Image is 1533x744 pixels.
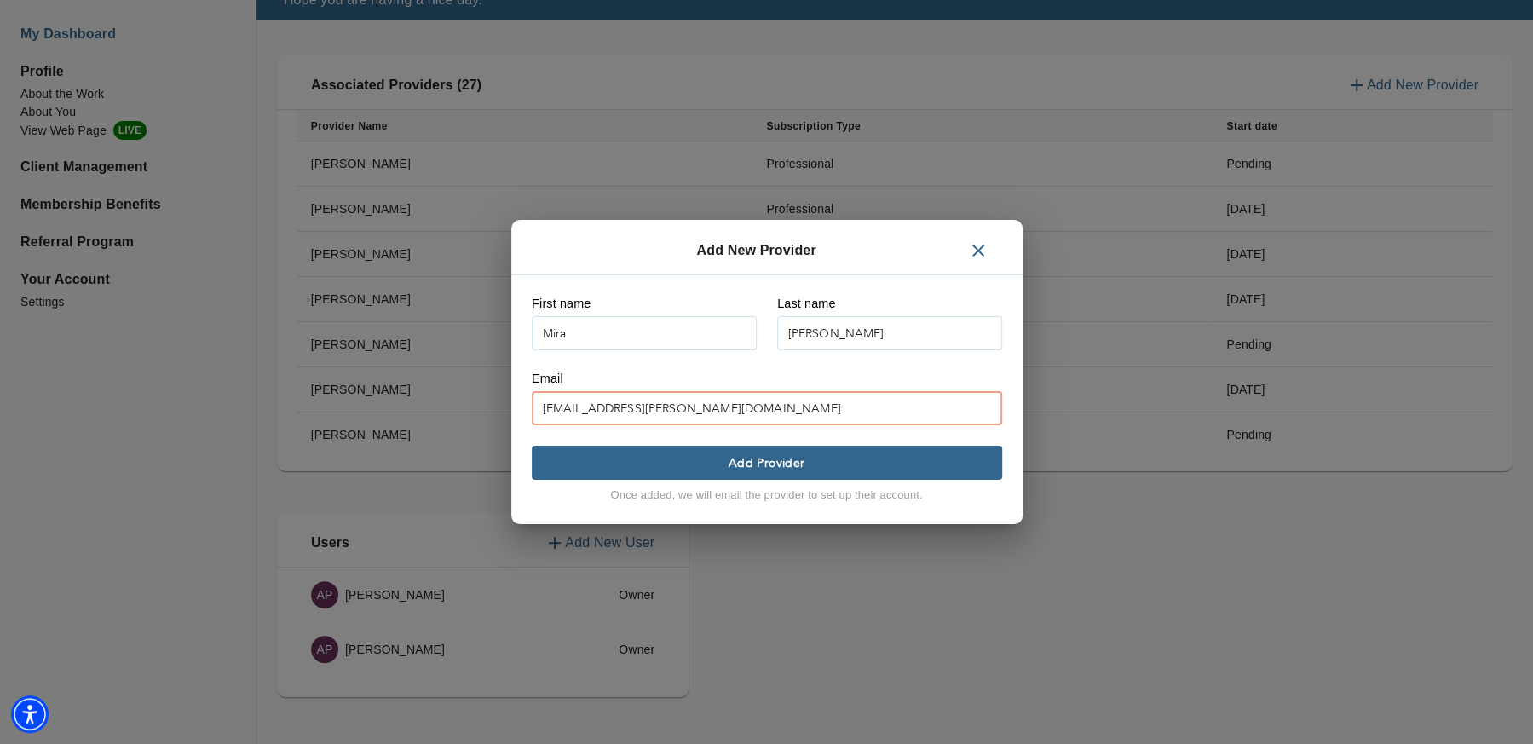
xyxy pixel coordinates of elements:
[532,297,591,309] label: First name
[532,487,1002,504] p: Once added, we will email the provider to set up their account.
[777,297,835,309] label: Last name
[11,695,49,733] div: Accessibility Menu
[539,455,995,471] span: Add Provider
[532,391,1002,425] input: Type their email address here
[532,372,563,384] label: Email
[532,446,1002,480] button: Add Provider
[696,240,815,261] p: Add New Provider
